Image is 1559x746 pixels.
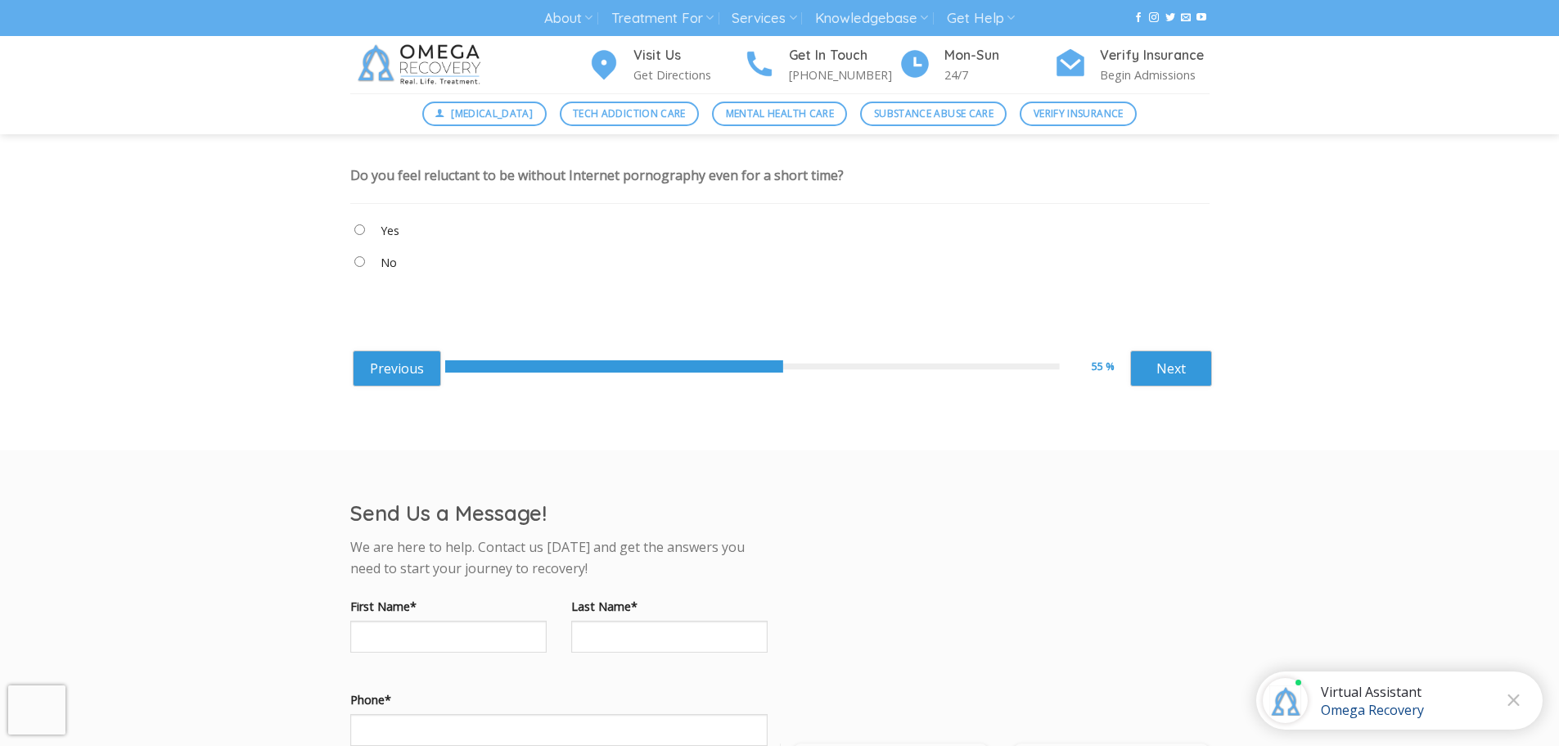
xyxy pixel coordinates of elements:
[789,45,899,66] h4: Get In Touch
[633,66,743,84] p: Get Directions
[732,3,796,34] a: Services
[1092,358,1130,375] div: 55 %
[633,45,743,66] h4: Visit Us
[381,254,397,272] label: No
[571,597,768,616] label: Last Name*
[350,597,547,616] label: First Name*
[1149,12,1159,24] a: Follow on Instagram
[815,3,928,34] a: Knowledgebase
[588,45,743,85] a: Visit Us Get Directions
[1020,102,1137,126] a: Verify Insurance
[1133,12,1143,24] a: Follow on Facebook
[1181,12,1191,24] a: Send us an email
[350,166,844,184] div: Do you feel reluctant to be without Internet pornography even for a short time?
[381,222,399,240] label: Yes
[353,350,441,387] a: Previous
[874,106,994,121] span: Substance Abuse Care
[743,45,899,85] a: Get In Touch [PHONE_NUMBER]
[544,3,593,34] a: About
[350,690,768,709] label: Phone*
[1034,106,1124,121] span: Verify Insurance
[573,106,686,121] span: Tech Addiction Care
[944,66,1054,84] p: 24/7
[1165,12,1175,24] a: Follow on Twitter
[350,537,768,579] p: We are here to help. Contact us [DATE] and get the answers you need to start your journey to reco...
[422,102,547,126] a: [MEDICAL_DATA]
[451,106,533,121] span: [MEDICAL_DATA]
[947,3,1015,34] a: Get Help
[560,102,700,126] a: Tech Addiction Care
[944,45,1054,66] h4: Mon-Sun
[860,102,1007,126] a: Substance Abuse Care
[1130,350,1212,387] a: Next
[611,3,714,34] a: Treatment For
[726,106,834,121] span: Mental Health Care
[1196,12,1206,24] a: Follow on YouTube
[350,500,768,527] h2: Send Us a Message!
[789,66,899,84] p: [PHONE_NUMBER]
[1100,66,1210,84] p: Begin Admissions
[1054,45,1210,85] a: Verify Insurance Begin Admissions
[712,102,847,126] a: Mental Health Care
[1100,45,1210,66] h4: Verify Insurance
[350,36,493,93] img: Omega Recovery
